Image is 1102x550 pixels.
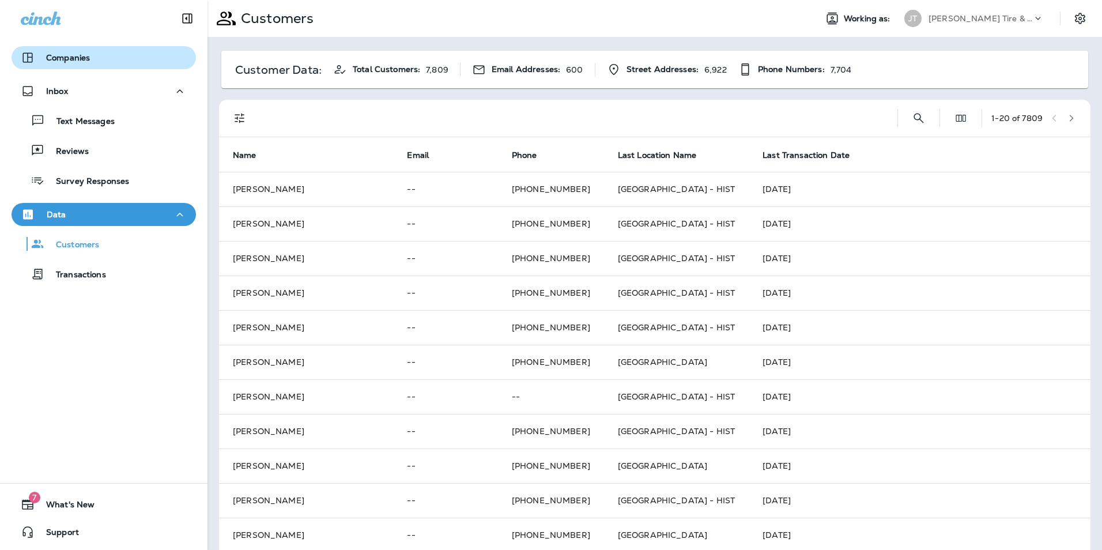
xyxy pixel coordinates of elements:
[407,530,484,540] p: --
[763,150,850,160] span: Last Transaction Date
[749,310,1090,345] td: [DATE]
[46,53,90,62] p: Companies
[353,65,420,74] span: Total Customers:
[763,150,865,160] span: Last Transaction Date
[704,65,727,74] p: 6,922
[407,254,484,263] p: --
[618,219,735,229] span: [GEOGRAPHIC_DATA] - HIST
[492,65,560,74] span: Email Addresses:
[407,461,484,470] p: --
[407,496,484,505] p: --
[219,172,393,206] td: [PERSON_NAME]
[749,345,1090,379] td: [DATE]
[844,14,893,24] span: Working as:
[618,184,735,194] span: [GEOGRAPHIC_DATA] - HIST
[907,107,930,130] button: Search Customers
[749,414,1090,449] td: [DATE]
[12,46,196,69] button: Companies
[407,150,429,160] span: Email
[407,184,484,194] p: --
[498,414,604,449] td: [PHONE_NUMBER]
[991,114,1043,123] div: 1 - 20 of 7809
[44,146,89,157] p: Reviews
[498,172,604,206] td: [PHONE_NUMBER]
[618,391,735,402] span: [GEOGRAPHIC_DATA] - HIST
[749,241,1090,276] td: [DATE]
[219,379,393,414] td: [PERSON_NAME]
[171,7,203,30] button: Collapse Sidebar
[498,206,604,241] td: [PHONE_NUMBER]
[749,449,1090,483] td: [DATE]
[407,150,444,160] span: Email
[618,150,697,160] span: Last Location Name
[749,206,1090,241] td: [DATE]
[12,138,196,163] button: Reviews
[219,449,393,483] td: [PERSON_NAME]
[618,426,735,436] span: [GEOGRAPHIC_DATA] - HIST
[407,288,484,297] p: --
[407,357,484,367] p: --
[12,262,196,286] button: Transactions
[949,107,972,130] button: Edit Fields
[12,80,196,103] button: Inbox
[426,65,448,74] p: 7,809
[749,379,1090,414] td: [DATE]
[46,86,68,96] p: Inbox
[233,150,256,160] span: Name
[1070,8,1090,29] button: Settings
[45,116,115,127] p: Text Messages
[618,322,735,333] span: [GEOGRAPHIC_DATA] - HIST
[498,276,604,310] td: [PHONE_NUMBER]
[498,310,604,345] td: [PHONE_NUMBER]
[407,219,484,228] p: --
[44,240,99,251] p: Customers
[35,528,79,541] span: Support
[749,483,1090,518] td: [DATE]
[618,495,735,506] span: [GEOGRAPHIC_DATA] - HIST
[618,253,735,263] span: [GEOGRAPHIC_DATA] - HIST
[512,392,590,401] p: --
[236,10,314,27] p: Customers
[44,270,106,281] p: Transactions
[12,203,196,226] button: Data
[219,206,393,241] td: [PERSON_NAME]
[618,150,712,160] span: Last Location Name
[219,310,393,345] td: [PERSON_NAME]
[219,414,393,449] td: [PERSON_NAME]
[407,392,484,401] p: --
[512,150,552,160] span: Phone
[512,150,537,160] span: Phone
[749,172,1090,206] td: [DATE]
[44,176,129,187] p: Survey Responses
[12,521,196,544] button: Support
[219,483,393,518] td: [PERSON_NAME]
[566,65,583,74] p: 600
[904,10,922,27] div: JT
[12,493,196,516] button: 7What's New
[749,276,1090,310] td: [DATE]
[618,357,707,367] span: [GEOGRAPHIC_DATA]
[12,232,196,256] button: Customers
[35,500,95,514] span: What's New
[407,323,484,332] p: --
[29,492,40,503] span: 7
[12,168,196,193] button: Survey Responses
[219,276,393,310] td: [PERSON_NAME]
[618,530,707,540] span: [GEOGRAPHIC_DATA]
[618,461,707,471] span: [GEOGRAPHIC_DATA]
[831,65,852,74] p: 7,704
[498,241,604,276] td: [PHONE_NUMBER]
[47,210,66,219] p: Data
[233,150,271,160] span: Name
[498,449,604,483] td: [PHONE_NUMBER]
[12,108,196,133] button: Text Messages
[627,65,699,74] span: Street Addresses:
[498,483,604,518] td: [PHONE_NUMBER]
[498,345,604,379] td: [PHONE_NUMBER]
[219,345,393,379] td: [PERSON_NAME]
[235,65,322,74] p: Customer Data:
[228,107,251,130] button: Filters
[618,288,735,298] span: [GEOGRAPHIC_DATA] - HIST
[758,65,825,74] span: Phone Numbers:
[407,427,484,436] p: --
